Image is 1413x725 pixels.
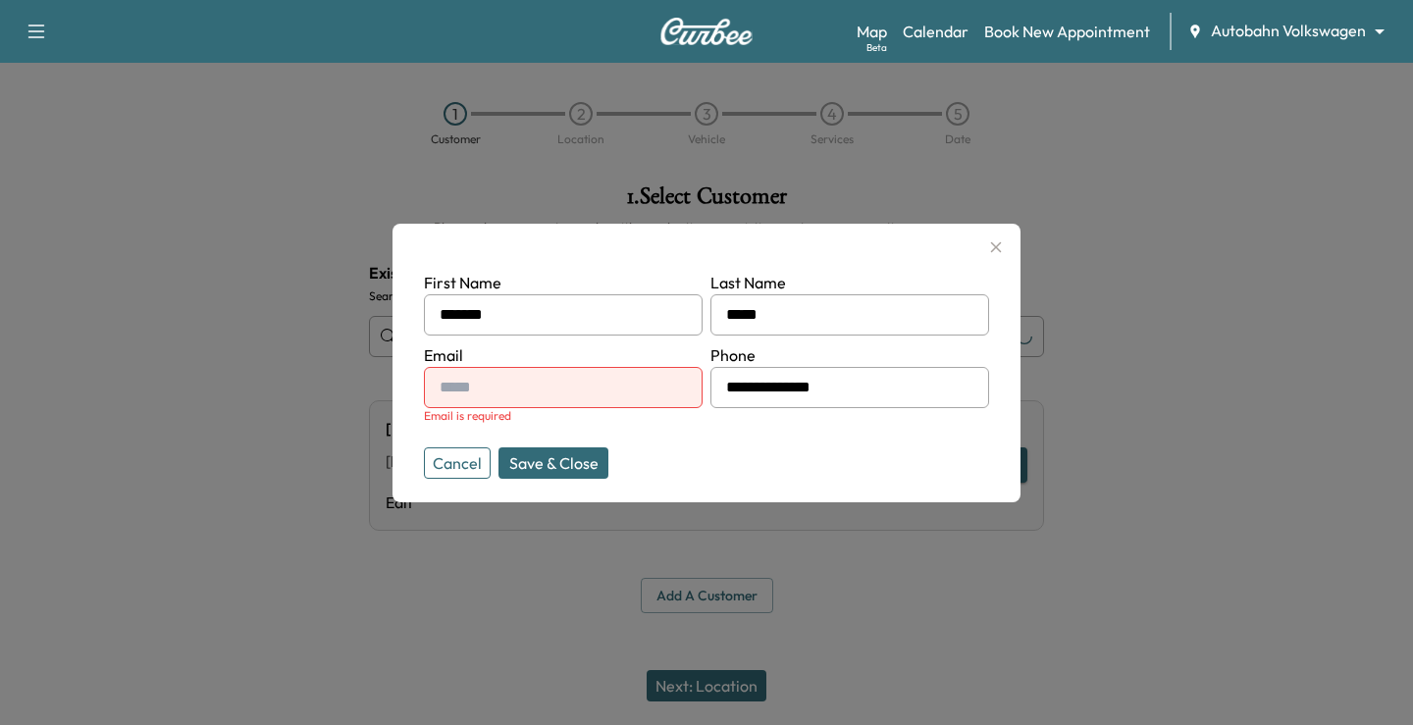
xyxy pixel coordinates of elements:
img: Curbee Logo [659,18,754,45]
a: MapBeta [857,20,887,43]
a: Calendar [903,20,968,43]
div: Email is required [424,408,703,424]
button: Save & Close [498,447,608,479]
a: Book New Appointment [984,20,1150,43]
label: Email [424,345,463,365]
button: Cancel [424,447,491,479]
div: Beta [866,40,887,55]
label: Last Name [710,273,786,292]
span: Autobahn Volkswagen [1211,20,1366,42]
label: First Name [424,273,501,292]
label: Phone [710,345,756,365]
